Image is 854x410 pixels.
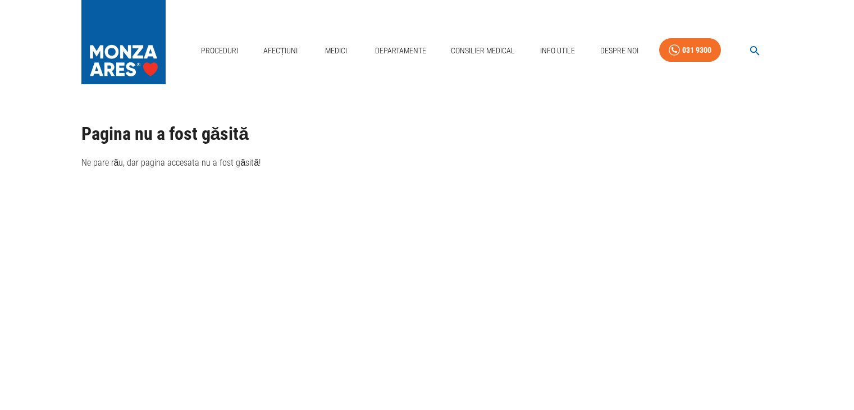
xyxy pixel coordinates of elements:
[259,39,303,62] a: Afecțiuni
[81,124,773,144] h1: Pagina nu a fost găsită
[682,43,711,57] div: 031 9300
[318,39,354,62] a: Medici
[596,39,643,62] a: Despre Noi
[446,39,519,62] a: Consilier Medical
[659,38,721,62] a: 031 9300
[81,156,773,170] p: Ne pare rău, dar pagina accesata nu a fost găsită!
[197,39,243,62] a: Proceduri
[536,39,579,62] a: Info Utile
[371,39,431,62] a: Departamente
